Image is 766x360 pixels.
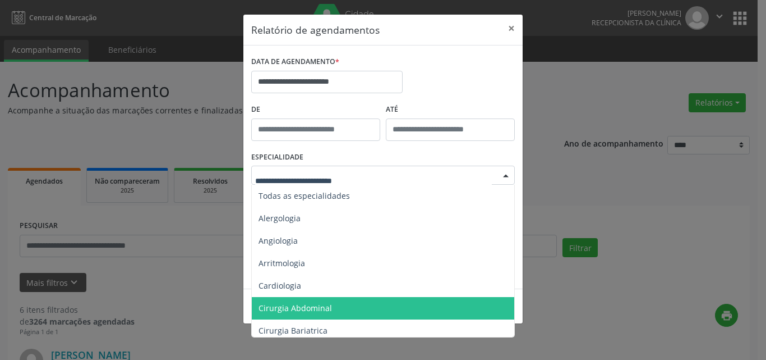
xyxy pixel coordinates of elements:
[251,101,380,119] label: De
[259,303,332,313] span: Cirurgia Abdominal
[259,258,305,268] span: Arritmologia
[500,15,523,42] button: Close
[259,280,301,291] span: Cardiologia
[259,235,298,246] span: Angiologia
[251,53,339,71] label: DATA DE AGENDAMENTO
[251,22,380,37] h5: Relatório de agendamentos
[259,190,350,201] span: Todas as especialidades
[259,325,327,336] span: Cirurgia Bariatrica
[251,149,303,166] label: ESPECIALIDADE
[259,213,301,224] span: Alergologia
[386,101,515,119] label: ATÉ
